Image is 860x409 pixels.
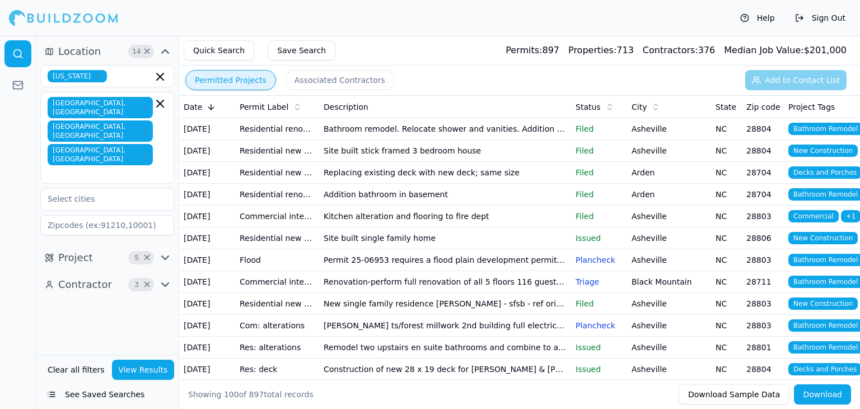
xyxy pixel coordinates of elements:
[506,45,542,55] span: Permits:
[643,44,715,57] div: 376
[249,390,264,399] span: 897
[179,249,235,271] td: [DATE]
[131,46,142,57] span: 14
[788,210,839,222] span: Commercial
[576,101,601,113] span: Status
[746,101,780,113] span: Zip code
[319,162,571,184] td: Replacing existing deck with new deck; same size
[788,101,835,113] span: Project Tags
[143,282,151,287] span: Clear Contractor filters
[235,359,319,380] td: Res: deck
[576,233,623,244] p: Issued
[632,101,647,113] span: City
[184,101,202,113] span: Date
[711,249,742,271] td: NC
[179,227,235,249] td: [DATE]
[576,123,623,134] p: Filed
[40,215,174,235] input: Zipcodes (ex:91210,10001)
[179,184,235,206] td: [DATE]
[58,44,101,59] span: Location
[319,118,571,140] td: Bathroom remodel. Relocate shower and vanities. Addition tile heat and can lighting
[48,120,153,142] span: [GEOGRAPHIC_DATA], [GEOGRAPHIC_DATA]
[58,250,93,266] span: Project
[627,162,711,184] td: Arden
[724,44,847,57] div: $ 201,000
[742,315,784,337] td: 28803
[711,140,742,162] td: NC
[224,390,239,399] span: 100
[324,101,368,113] span: Description
[742,206,784,227] td: 28803
[568,44,634,57] div: 713
[742,249,784,271] td: 28803
[788,145,858,157] span: New Construction
[319,337,571,359] td: Remodel two upstairs en suite bathrooms and combine to a primary suite for [PERSON_NAME] and [PER...
[576,320,623,331] p: Plancheck
[319,227,571,249] td: Site built single family home
[627,227,711,249] td: Asheville
[643,45,698,55] span: Contractors:
[285,70,395,90] button: Associated Contractors
[179,206,235,227] td: [DATE]
[235,206,319,227] td: Commercial interior alteration
[576,189,623,200] p: Filed
[788,298,858,310] span: New Construction
[235,227,319,249] td: Residential new single family site built home
[742,359,784,380] td: 28804
[627,337,711,359] td: Asheville
[319,249,571,271] td: Permit 25-06953 requires a flood plain development permit [PERSON_NAME] ts/forest millwork 2nd bu...
[179,337,235,359] td: [DATE]
[506,44,559,57] div: 897
[184,40,254,61] button: Quick Search
[724,45,803,55] span: Median Job Value:
[235,118,319,140] td: Residential renovation or remodel
[576,364,623,375] p: Issued
[40,276,174,294] button: Contractor3Clear Contractor filters
[235,184,319,206] td: Residential renovation or remodel
[112,360,175,380] button: View Results
[235,315,319,337] td: Com: alterations
[179,271,235,293] td: [DATE]
[711,227,742,249] td: NC
[185,70,276,90] button: Permitted Projects
[40,249,174,267] button: Project5Clear Project filters
[240,101,288,113] span: Permit Label
[742,184,784,206] td: 28704
[716,101,736,113] span: State
[788,232,858,244] span: New Construction
[235,337,319,359] td: Res: alterations
[711,271,742,293] td: NC
[235,271,319,293] td: Commercial interior alteration
[711,315,742,337] td: NC
[742,293,784,315] td: 28803
[188,389,314,400] div: Showing of total records
[179,359,235,380] td: [DATE]
[235,140,319,162] td: Residential new single family site built home
[794,384,851,405] button: Download
[48,97,153,118] span: [GEOGRAPHIC_DATA], [GEOGRAPHIC_DATA]
[40,43,174,61] button: Location14Clear Location filters
[627,249,711,271] td: Asheville
[627,118,711,140] td: Asheville
[179,293,235,315] td: [DATE]
[235,249,319,271] td: Flood
[627,184,711,206] td: Arden
[319,271,571,293] td: Renovation-perform full renovation of all 5 floors 116 guest rooms 3 conference rooms 1 fitness r...
[576,276,623,287] p: Triage
[742,140,784,162] td: 28804
[179,118,235,140] td: [DATE]
[627,359,711,380] td: Asheville
[711,118,742,140] td: NC
[679,384,789,405] button: Download Sample Data
[235,162,319,184] td: Residential new deck
[319,315,571,337] td: [PERSON_NAME] ts/forest millwork 2nd building full electrical gear and wiring to be removed repla...
[627,140,711,162] td: Asheville
[131,279,142,290] span: 3
[711,184,742,206] td: NC
[711,206,742,227] td: NC
[576,211,623,222] p: Filed
[268,40,335,61] button: Save Search
[319,293,571,315] td: New single family residence [PERSON_NAME] - sfsb - ref original permit bld2022-00812
[711,337,742,359] td: NC
[576,145,623,156] p: Filed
